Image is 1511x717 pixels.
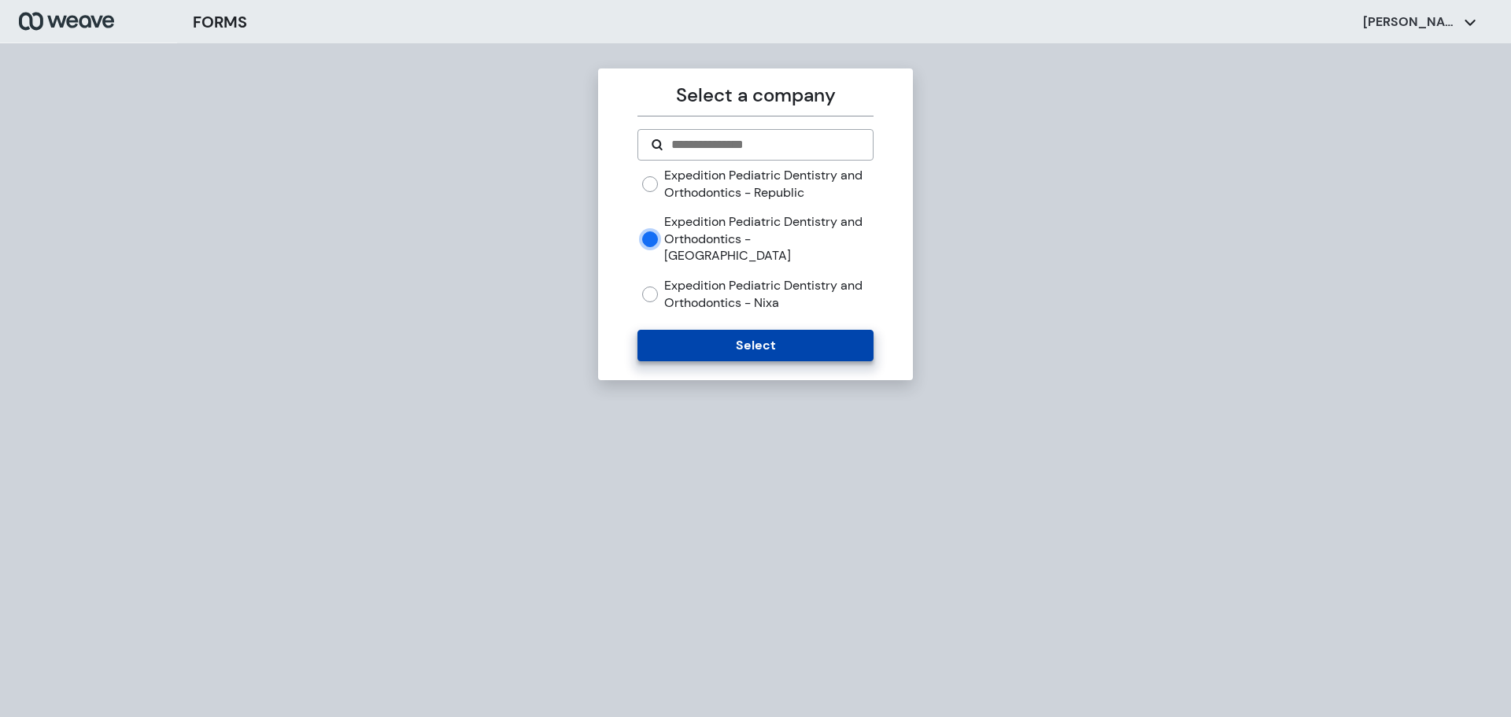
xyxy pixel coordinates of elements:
[637,81,873,109] p: Select a company
[664,167,873,201] label: Expedition Pediatric Dentistry and Orthodontics - Republic
[670,135,859,154] input: Search
[664,213,873,264] label: Expedition Pediatric Dentistry and Orthodontics - [GEOGRAPHIC_DATA]
[637,330,873,361] button: Select
[1363,13,1457,31] p: [PERSON_NAME]
[193,10,247,34] h3: FORMS
[664,277,873,311] label: Expedition Pediatric Dentistry and Orthodontics - Nixa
